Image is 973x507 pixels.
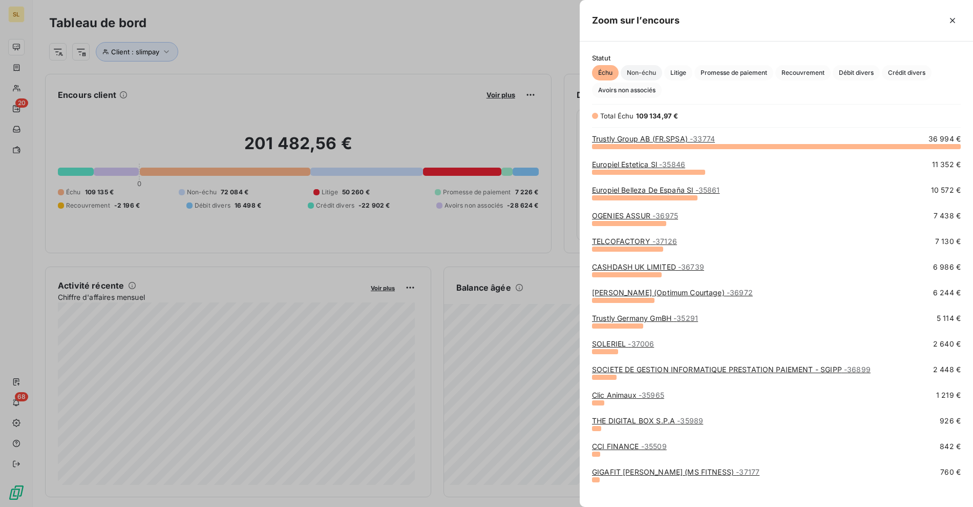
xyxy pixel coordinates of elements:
span: - 33774 [690,134,715,143]
button: Crédit divers [882,65,932,80]
a: SOCIETE DE GESTION INFORMATIQUE PRESTATION PAIEMENT - SGIPP [592,365,871,374]
a: SOLERIEL [592,339,654,348]
span: - 37177 [736,468,759,476]
span: 7 438 € [934,211,961,221]
span: 6 986 € [933,262,961,272]
span: - 35965 [639,391,664,399]
span: - 35861 [695,186,720,194]
span: 11 352 € [932,159,961,170]
span: 5 114 € [937,313,961,323]
a: Europiel Estetica Sl [592,160,685,169]
span: - 35989 [677,416,703,425]
span: - 44848 [708,493,734,502]
span: - 35291 [673,314,698,322]
span: 926 € [940,416,961,426]
span: - 36975 [652,211,678,220]
span: Total Échu [600,112,634,120]
span: - 36972 [727,288,753,297]
div: grid [580,134,973,495]
button: Promesse de paiement [694,65,773,80]
button: Débit divers [833,65,880,80]
span: - 36899 [844,365,871,374]
span: - 35846 [659,160,685,169]
span: Statut [592,54,961,62]
span: - 36739 [678,262,704,271]
span: 36 994 € [928,134,961,144]
span: 2 640 € [933,339,961,349]
a: Clic Animaux [592,391,664,399]
a: THE DIGITAL BOX S.P.A [592,416,703,425]
a: Trustly Germany GmBH [592,314,698,322]
a: CASHDASH UK LIMITED [592,262,704,271]
span: - 37126 [652,237,677,246]
span: 6 244 € [933,288,961,298]
span: 1 219 € [936,390,961,400]
a: TELCOFACTORY [592,237,677,246]
a: [PERSON_NAME] (Optimum Courtage) [592,288,753,297]
iframe: Intercom live chat [938,472,963,497]
button: Avoirs non associés [592,83,662,98]
button: Non-échu [621,65,662,80]
a: OGENIES ASSUR [592,211,678,220]
button: Recouvrement [775,65,831,80]
a: Europiel Belleza De España Sl [592,186,720,194]
a: GIGAFIT [PERSON_NAME] (MS FITNESS) [592,468,759,476]
span: 842 € [940,441,961,452]
a: Concentrix [GEOGRAPHIC_DATA] [592,493,734,502]
h5: Zoom sur l’encours [592,13,680,28]
span: - 37006 [628,339,654,348]
a: CCI FINANCE [592,442,667,451]
span: 10 572 € [931,185,961,195]
span: - 35509 [641,442,667,451]
button: Litige [664,65,692,80]
button: Échu [592,65,619,80]
span: 2 448 € [933,364,961,375]
a: Trustly Group AB (FR.SPSA) [592,134,715,143]
span: 109 134,97 € [636,112,679,120]
span: 760 € [940,467,961,477]
span: 7 130 € [935,236,961,247]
